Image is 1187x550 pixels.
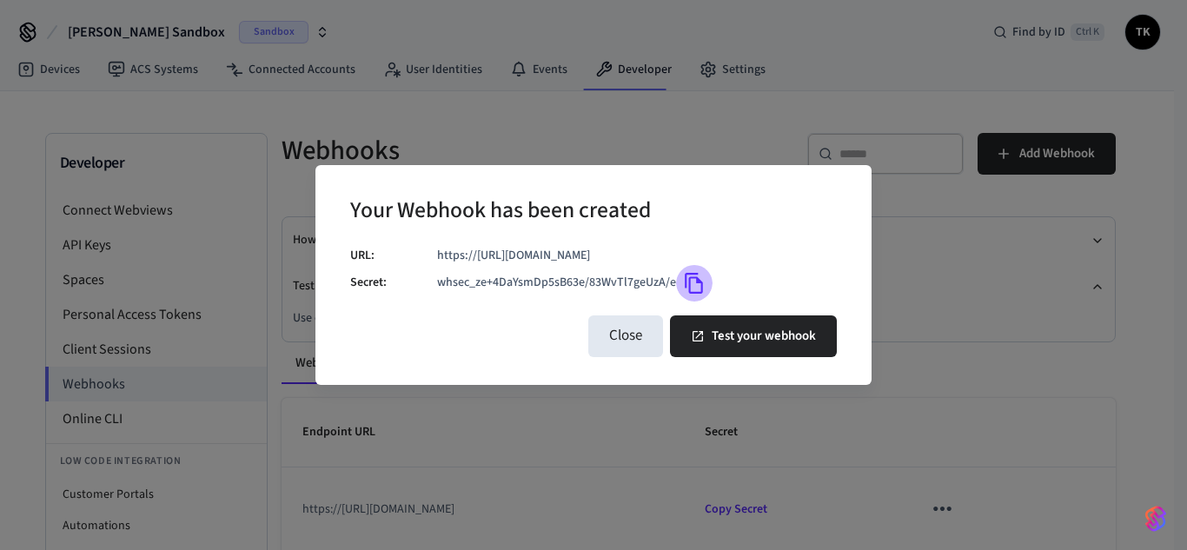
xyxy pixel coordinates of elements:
[676,265,713,302] button: Copy
[437,247,837,265] p: https://[URL][DOMAIN_NAME]
[670,315,837,357] button: Test your webhook
[588,315,663,357] button: Close
[437,274,676,292] p: whsec_ze+4DaYsmDp5sB63e/83WvTl7geUzA/e
[350,186,651,239] h2: Your Webhook has been created
[350,274,437,292] p: Secret:
[1145,505,1166,533] img: SeamLogoGradient.69752ec5.svg
[350,247,437,265] p: URL:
